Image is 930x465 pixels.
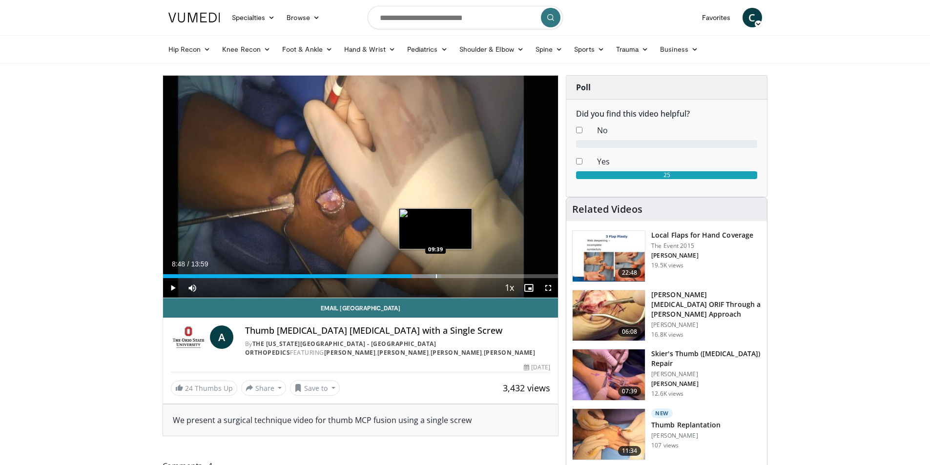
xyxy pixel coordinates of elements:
[610,40,655,59] a: Trauma
[276,40,338,59] a: Foot & Ankle
[290,380,340,396] button: Save to
[183,278,202,298] button: Mute
[163,298,558,318] a: Email [GEOGRAPHIC_DATA]
[618,446,641,456] span: 11:34
[651,290,761,319] h3: [PERSON_NAME][MEDICAL_DATA] ORIF Through a [PERSON_NAME] Approach
[573,409,645,460] img: 86f7a411-b29c-4241-a97c-6b2d26060ca0.150x105_q85_crop-smart_upscale.jpg
[281,8,326,27] a: Browse
[573,290,645,341] img: af335e9d-3f89-4d46-97d1-d9f0cfa56dd9.150x105_q85_crop-smart_upscale.jpg
[572,408,761,460] a: 11:34 New Thumb Replantation [PERSON_NAME] 107 views
[651,408,673,418] p: New
[210,325,233,349] a: A
[651,262,683,269] p: 19.5K views
[172,260,185,268] span: 8:48
[338,40,401,59] a: Hand & Wrist
[651,331,683,339] p: 16.8K views
[245,325,550,336] h4: Thumb [MEDICAL_DATA] [MEDICAL_DATA] with a Single Screw
[651,321,761,329] p: [PERSON_NAME]
[216,40,276,59] a: Knee Recon
[171,381,237,396] a: 24 Thumbs Up
[573,231,645,282] img: b6f583b7-1888-44fa-9956-ce612c416478.150x105_q85_crop-smart_upscale.jpg
[651,390,683,398] p: 12.6K views
[572,203,642,215] h4: Related Videos
[431,348,482,357] a: [PERSON_NAME]
[651,380,761,388] p: [PERSON_NAME]
[743,8,762,27] a: C
[245,340,436,357] a: The [US_STATE][GEOGRAPHIC_DATA] - [GEOGRAPHIC_DATA] Orthopedics
[484,348,536,357] a: [PERSON_NAME]
[654,40,704,59] a: Business
[618,327,641,337] span: 06:08
[572,349,761,401] a: 07:39 Skier's Thumb ([MEDICAL_DATA]) Repair [PERSON_NAME] [PERSON_NAME] 12.6K views
[576,82,591,93] strong: Poll
[568,40,610,59] a: Sports
[530,40,568,59] a: Spine
[499,278,519,298] button: Playback Rate
[651,230,753,240] h3: Local Flaps for Hand Coverage
[454,40,530,59] a: Shoulder & Elbow
[185,384,193,393] span: 24
[573,349,645,400] img: cf79e27c-792e-4c6a-b4db-18d0e20cfc31.150x105_q85_crop-smart_upscale.jpg
[368,6,563,29] input: Search topics, interventions
[173,414,549,426] div: We present a surgical technique video for thumb MCP fusion using a single screw
[324,348,376,357] a: [PERSON_NAME]
[171,325,206,349] img: The Ohio State University - Wexner Medical Center Orthopedics
[651,420,721,430] h3: Thumb Replantation
[590,124,765,136] dd: No
[538,278,558,298] button: Fullscreen
[524,363,550,372] div: [DATE]
[696,8,737,27] a: Favorites
[618,386,641,396] span: 07:39
[163,274,558,278] div: Progress Bar
[245,340,550,357] div: By FEATURING , , ,
[576,109,757,119] h6: Did you find this video helpful?
[576,171,757,179] div: 25
[651,349,761,368] h3: Skier's Thumb ([MEDICAL_DATA]) Repair
[163,40,217,59] a: Hip Recon
[618,268,641,278] span: 22:48
[163,76,558,298] video-js: Video Player
[651,442,679,449] p: 107 views
[191,260,208,268] span: 13:59
[377,348,429,357] a: [PERSON_NAME]
[651,242,753,250] p: The Event 2015
[519,278,538,298] button: Enable picture-in-picture mode
[503,382,550,394] span: 3,432 views
[241,380,287,396] button: Share
[572,290,761,342] a: 06:08 [PERSON_NAME][MEDICAL_DATA] ORIF Through a [PERSON_NAME] Approach [PERSON_NAME] 16.8K views
[572,230,761,282] a: 22:48 Local Flaps for Hand Coverage The Event 2015 [PERSON_NAME] 19.5K views
[168,13,220,22] img: VuMedi Logo
[187,260,189,268] span: /
[651,370,761,378] p: [PERSON_NAME]
[651,252,753,260] p: [PERSON_NAME]
[399,208,472,249] img: image.jpeg
[401,40,454,59] a: Pediatrics
[226,8,281,27] a: Specialties
[590,156,765,167] dd: Yes
[163,278,183,298] button: Play
[651,432,721,440] p: [PERSON_NAME]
